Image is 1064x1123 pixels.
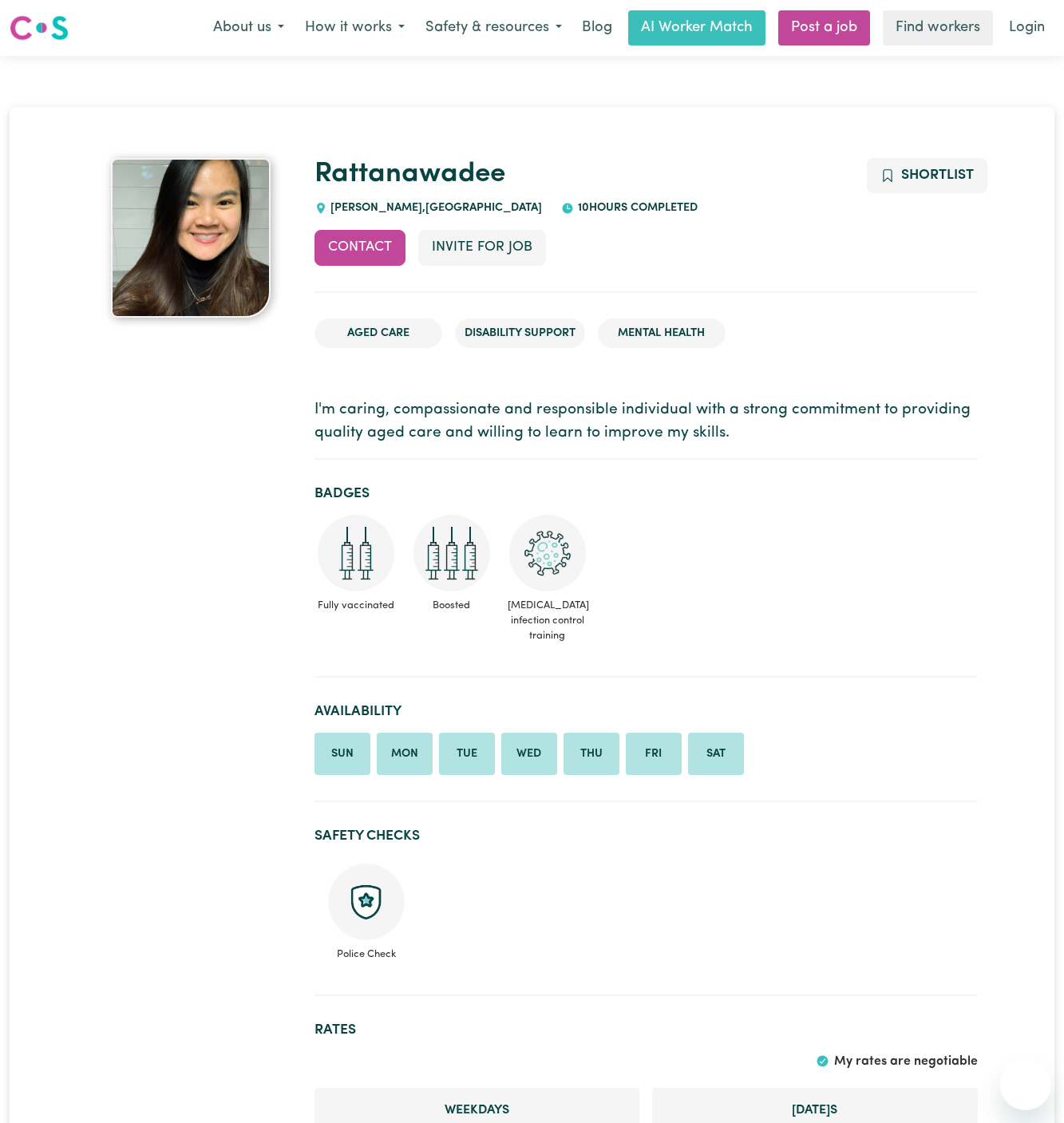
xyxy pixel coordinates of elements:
[628,10,765,45] a: AI Worker Match
[506,591,589,650] span: [MEDICAL_DATA] infection control training
[10,14,69,42] img: Careseekers logo
[314,828,978,844] h2: Safety Checks
[413,515,490,591] img: Care and support worker has received booster dose of COVID-19 vaccination
[87,158,295,318] a: Rattanawadee's profile picture'
[665,1101,965,1120] span: Saturday rate
[439,733,495,776] li: Available on Tuesday
[901,168,974,182] span: Shortlist
[314,230,405,265] button: Contact
[10,10,69,46] a: Careseekers logo
[203,11,295,45] button: About us
[111,158,271,318] img: Rattanawadee
[295,11,415,45] button: How it works
[314,160,505,188] a: Rattanawadee
[327,202,543,214] span: [PERSON_NAME] , [GEOGRAPHIC_DATA]
[314,485,978,502] h2: Badges
[598,318,726,349] li: Mental Health
[834,1055,978,1068] span: My rates are negotiable
[883,10,993,45] a: Find workers
[314,1022,978,1038] h2: Rates
[688,733,744,776] li: Available on Saturday
[455,318,585,349] li: Disability Support
[867,158,987,193] button: Add to shortlist
[314,399,978,445] p: I'm caring, compassionate and responsible individual with a strong commitment to providing qualit...
[314,318,442,349] li: Aged Care
[1000,1059,1051,1110] iframe: Button to launch messaging window
[327,1101,627,1120] span: Weekday rate
[418,230,546,265] button: Invite for Job
[377,733,433,776] li: Available on Monday
[501,733,557,776] li: Available on Wednesday
[318,515,394,591] img: Care and support worker has received 2 doses of COVID-19 vaccine
[314,703,978,720] h2: Availability
[415,11,572,45] button: Safety & resources
[778,10,870,45] a: Post a job
[314,591,398,619] span: Fully vaccinated
[410,591,493,619] span: Boosted
[572,10,622,45] a: Blog
[574,202,698,214] span: 10 hours completed
[327,940,405,962] span: Police Check
[564,733,619,776] li: Available on Thursday
[328,864,405,940] img: Police check
[626,733,682,776] li: Available on Friday
[999,10,1054,45] a: Login
[509,515,586,591] img: CS Academy: COVID-19 Infection Control Training course completed
[314,733,370,776] li: Available on Sunday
